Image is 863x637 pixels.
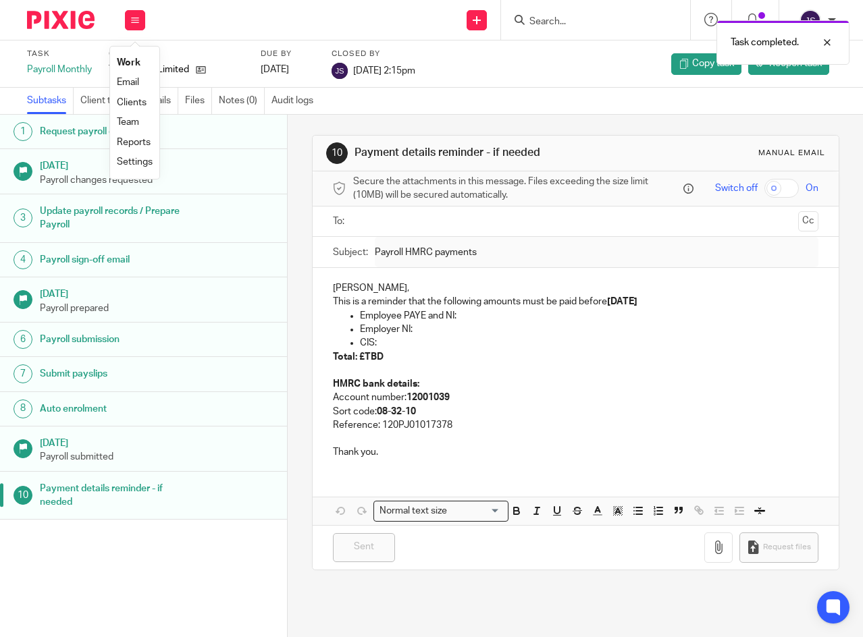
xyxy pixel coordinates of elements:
[373,501,508,522] div: Search for option
[14,330,32,349] div: 6
[185,88,212,114] a: Files
[40,250,196,270] h1: Payroll sign-off email
[715,182,758,195] span: Switch off
[40,173,273,187] p: Payroll changes requested
[80,88,137,114] a: Client tasks
[333,418,818,432] p: Reference: 120PJ01017378
[27,88,74,114] a: Subtasks
[333,379,419,389] strong: HMRC bank details:
[40,450,273,464] p: Payroll submitted
[353,66,415,76] span: [DATE] 2:15pm
[14,364,32,383] div: 7
[333,391,818,404] p: Account number:
[800,9,821,31] img: svg%3E
[117,98,147,107] a: Clients
[326,142,348,164] div: 10
[333,215,348,228] label: To:
[117,78,139,87] a: Email
[40,329,196,350] h1: Payroll submission
[333,405,818,418] p: Sort code:
[271,88,320,114] a: Audit logs
[360,336,818,350] p: CIS:
[14,122,32,141] div: 1
[40,156,273,173] h1: [DATE]
[739,532,818,563] button: Request files
[333,246,368,259] label: Subject:
[109,63,189,76] p: That's Ideal Limited
[27,11,95,29] img: Pixie
[333,445,818,459] p: Thank you.
[14,250,32,269] div: 4
[40,302,273,315] p: Payroll prepared
[332,49,415,59] label: Closed by
[731,36,799,49] p: Task completed.
[332,63,348,79] img: svg%3E
[798,211,818,231] button: Cc
[144,88,178,114] a: Emails
[261,63,315,76] div: [DATE]
[355,146,604,160] h1: Payment details reminder - if needed
[763,542,811,553] span: Request files
[333,295,818,308] p: This is a reminder that the following amounts must be paid before
[451,504,500,518] input: Search for option
[353,175,680,202] span: Secure the attachments in this message. Files exceeding the size limit (10MB) will be secured aut...
[219,88,265,114] a: Notes (0)
[607,297,637,306] strong: [DATE]
[14,209,32,227] div: 3
[40,121,196,142] h1: Request payroll changes
[117,138,151,147] a: Reports
[117,117,139,127] a: Team
[758,148,825,159] div: Manual email
[360,323,818,336] p: Employer NI:
[27,49,92,59] label: Task
[14,486,32,505] div: 10
[40,433,273,450] h1: [DATE]
[333,281,818,295] p: [PERSON_NAME],
[261,49,315,59] label: Due by
[40,478,196,513] h1: Payment details reminder - if needed
[333,352,384,362] strong: Total: £TBD
[40,284,273,301] h1: [DATE]
[360,309,818,323] p: Employee PAYE and NI:
[377,407,416,416] strong: 08-32-10
[117,157,153,167] a: Settings
[40,201,196,236] h1: Update payroll records / Prepare Payroll
[407,393,450,402] strong: 12001039
[109,49,244,59] label: Client
[333,533,395,562] input: Sent
[40,364,196,384] h1: Submit payslips
[14,399,32,418] div: 8
[40,399,196,419] h1: Auto enrolment
[27,63,92,76] div: Payroll Monthly
[806,182,818,195] span: On
[117,58,140,67] a: Work
[377,504,450,518] span: Normal text size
